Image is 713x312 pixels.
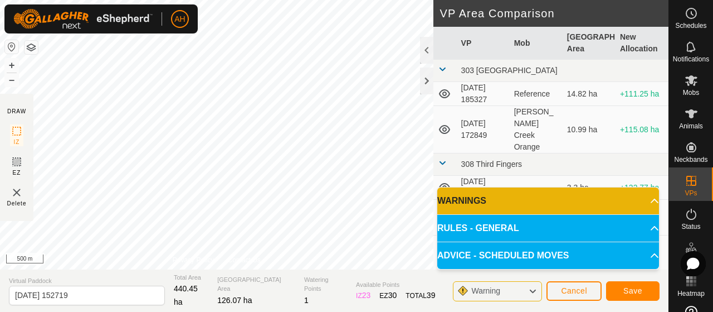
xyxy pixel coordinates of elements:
[7,107,26,116] div: DRAW
[461,66,558,75] span: 303 [GEOGRAPHIC_DATA]
[457,27,510,60] th: VP
[174,284,198,306] span: 440.45 ha
[5,40,18,54] button: Reset Map
[437,222,519,235] span: RULES - GENERAL
[561,286,587,295] span: Cancel
[679,123,703,129] span: Animals
[616,176,668,200] td: +122.77 ha
[406,290,435,301] div: TOTAL
[174,273,208,282] span: Total Area
[25,41,38,54] button: Map Layers
[457,176,510,200] td: [DATE] 163032
[362,291,371,300] span: 23
[9,276,165,286] span: Virtual Paddock
[437,242,659,269] p-accordion-header: ADVICE - SCHEDULED MOVES
[623,286,642,295] span: Save
[514,88,558,100] div: Reference
[681,223,700,230] span: Status
[616,82,668,106] td: +111.25 ha
[5,73,18,87] button: –
[379,290,397,301] div: EZ
[437,194,486,208] span: WARNINGS
[685,190,697,196] span: VPs
[563,27,616,60] th: [GEOGRAPHIC_DATA] Area
[677,290,705,297] span: Heatmap
[227,255,260,265] a: Contact Us
[174,13,185,25] span: AH
[304,296,309,305] span: 1
[563,82,616,106] td: 14.82 ha
[514,106,558,153] div: [PERSON_NAME] Creek Orange
[173,255,214,265] a: Privacy Policy
[437,249,569,262] span: ADVICE - SCHEDULED MOVES
[13,9,153,29] img: Gallagher Logo
[10,186,23,199] img: VP
[461,160,522,169] span: 308 Third Fingers
[13,169,21,177] span: EZ
[356,280,435,290] span: Available Points
[471,286,500,295] span: Warning
[217,296,252,305] span: 126.07 ha
[606,281,660,301] button: Save
[683,89,699,96] span: Mobs
[14,138,20,146] span: IZ
[546,281,602,301] button: Cancel
[510,27,563,60] th: Mob
[440,7,668,20] h2: VP Area Comparison
[437,188,659,214] p-accordion-header: WARNINGS
[674,156,707,163] span: Neckbands
[217,275,295,294] span: [GEOGRAPHIC_DATA] Area
[457,106,510,153] td: [DATE] 172849
[5,59,18,72] button: +
[616,106,668,153] td: +115.08 ha
[563,176,616,200] td: 3.3 ha
[675,22,706,29] span: Schedules
[304,275,347,294] span: Watering Points
[457,82,510,106] td: [DATE] 185327
[437,215,659,242] p-accordion-header: RULES - GENERAL
[427,291,436,300] span: 39
[616,27,668,60] th: New Allocation
[514,182,558,194] div: -
[388,291,397,300] span: 30
[356,290,370,301] div: IZ
[7,199,27,208] span: Delete
[563,106,616,153] td: 10.99 ha
[673,56,709,63] span: Notifications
